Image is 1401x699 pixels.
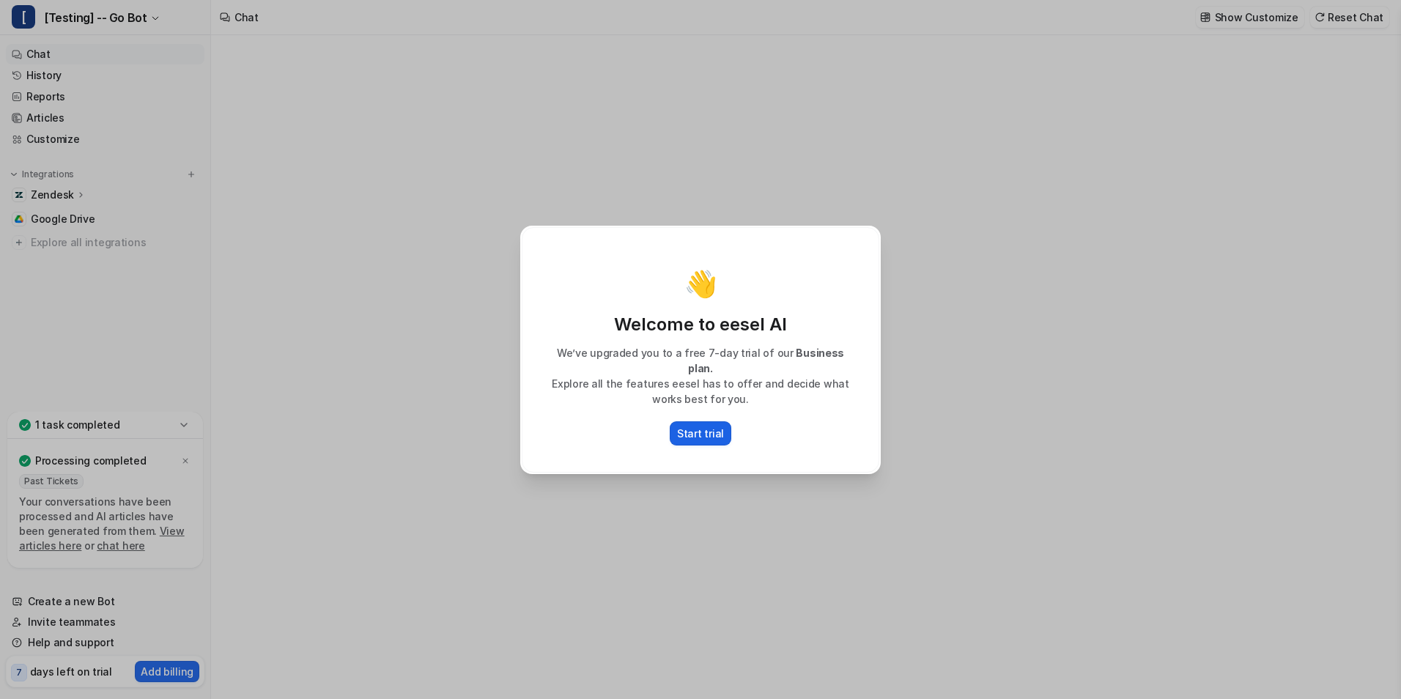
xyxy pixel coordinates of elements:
p: Start trial [677,426,724,441]
p: Welcome to eesel AI [537,313,864,336]
p: Explore all the features eesel has to offer and decide what works best for you. [537,376,864,407]
button: Start trial [670,421,731,445]
p: We’ve upgraded you to a free 7-day trial of our [537,345,864,376]
p: 👋 [684,269,717,298]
